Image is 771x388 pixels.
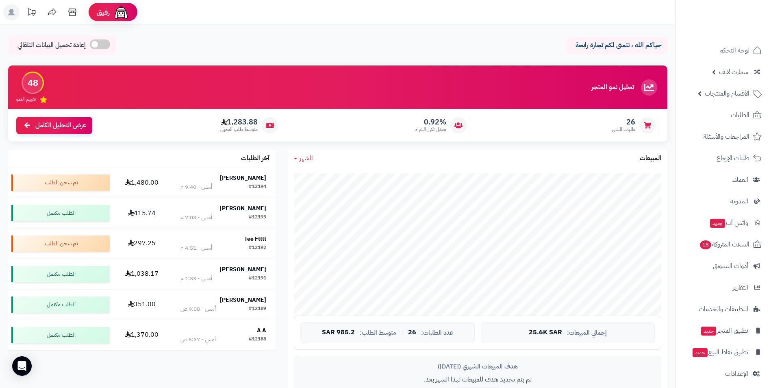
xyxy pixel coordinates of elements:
p: حياكم الله ، نتمنى لكم تجارة رابحة [572,41,661,50]
a: تطبيق المتجرجديد [681,321,766,340]
span: عدد الطلبات: [421,329,453,336]
span: جديد [701,327,716,336]
td: 1,038.17 [113,259,171,289]
span: أدوات التسويق [713,260,748,272]
a: العملاء [681,170,766,190]
a: لوحة التحكم [681,41,766,60]
span: إجمالي المبيعات: [567,329,607,336]
a: المراجعات والأسئلة [681,127,766,146]
a: وآتس آبجديد [681,213,766,233]
a: المدونة [681,192,766,211]
div: #12191 [249,275,266,283]
span: 25.6K SAR [529,329,562,336]
div: #12194 [249,183,266,191]
span: متوسط طلب العميل [220,126,258,133]
a: التطبيقات والخدمات [681,299,766,319]
span: جديد [693,348,708,357]
span: الإعدادات [725,368,748,379]
span: طلبات الإرجاع [717,153,749,164]
a: السلات المتروكة18 [681,235,766,254]
span: السلات المتروكة [699,239,749,250]
span: 0.92% [415,118,446,126]
span: لوحة التحكم [719,45,749,56]
a: الشهر [294,154,313,163]
a: تطبيق نقاط البيعجديد [681,342,766,362]
span: وآتس آب [709,217,748,229]
span: معدل تكرار الشراء [415,126,446,133]
span: 26 [408,329,416,336]
a: أدوات التسويق [681,256,766,276]
span: 985.2 SAR [322,329,355,336]
td: 351.00 [113,290,171,320]
span: التطبيقات والخدمات [699,303,748,315]
span: الشهر [300,153,313,163]
a: الطلبات [681,105,766,125]
h3: آخر الطلبات [241,155,269,162]
span: جديد [710,219,725,228]
strong: [PERSON_NAME] [220,174,266,182]
span: | [401,329,403,336]
div: #12193 [249,214,266,222]
a: طلبات الإرجاع [681,148,766,168]
div: الطلب مكتمل [11,205,110,221]
div: أمس - 9:40 م [180,183,212,191]
a: الإعدادات [681,364,766,384]
span: 26 [612,118,635,126]
span: المراجعات والأسئلة [704,131,749,142]
div: Open Intercom Messenger [12,356,32,376]
strong: [PERSON_NAME] [220,296,266,304]
span: رفيق [97,7,110,17]
div: تم شحن الطلب [11,174,110,191]
div: أمس - 4:51 م [180,244,212,252]
a: عرض التحليل الكامل [16,117,92,134]
a: تحديثات المنصة [22,4,42,22]
div: أمس - 1:33 م [180,275,212,283]
span: العملاء [732,174,748,185]
div: #12188 [249,336,266,344]
div: #12189 [249,305,266,313]
div: الطلب مكتمل [11,327,110,343]
span: 1,283.88 [220,118,258,126]
strong: Tee Ftttt [244,235,266,243]
a: التقارير [681,278,766,297]
span: التقارير [733,282,748,293]
span: إعادة تحميل البيانات التلقائي [17,41,86,50]
p: لم يتم تحديد هدف للمبيعات لهذا الشهر بعد. [300,375,655,384]
td: 1,370.00 [113,320,171,350]
td: 297.25 [113,229,171,259]
div: هدف المبيعات الشهري ([DATE]) [300,362,655,371]
strong: [PERSON_NAME] [220,204,266,213]
div: أمس - 5:37 ص [180,336,216,344]
span: الأقسام والمنتجات [705,88,749,99]
span: المدونة [730,196,748,207]
span: الطلبات [731,109,749,121]
strong: [PERSON_NAME] [220,265,266,274]
div: أمس - 9:08 ص [180,305,216,313]
span: 18 [699,240,712,249]
div: أمس - 7:03 م [180,214,212,222]
span: سمارت لايف [719,66,748,78]
h3: تحليل نمو المتجر [591,84,634,91]
span: تطبيق المتجر [700,325,748,336]
div: تم شحن الطلب [11,235,110,252]
div: الطلب مكتمل [11,296,110,313]
span: تطبيق نقاط البيع [692,347,748,358]
span: متوسط الطلب: [360,329,396,336]
div: الطلب مكتمل [11,266,110,282]
td: 1,480.00 [113,168,171,198]
img: ai-face.png [113,4,129,20]
span: تقييم النمو [16,96,36,103]
span: طلبات الشهر [612,126,635,133]
td: 415.74 [113,198,171,228]
span: عرض التحليل الكامل [35,121,86,130]
h3: المبيعات [640,155,661,162]
strong: A A [257,326,266,335]
div: #12192 [249,244,266,252]
img: logo-2.png [716,15,763,32]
